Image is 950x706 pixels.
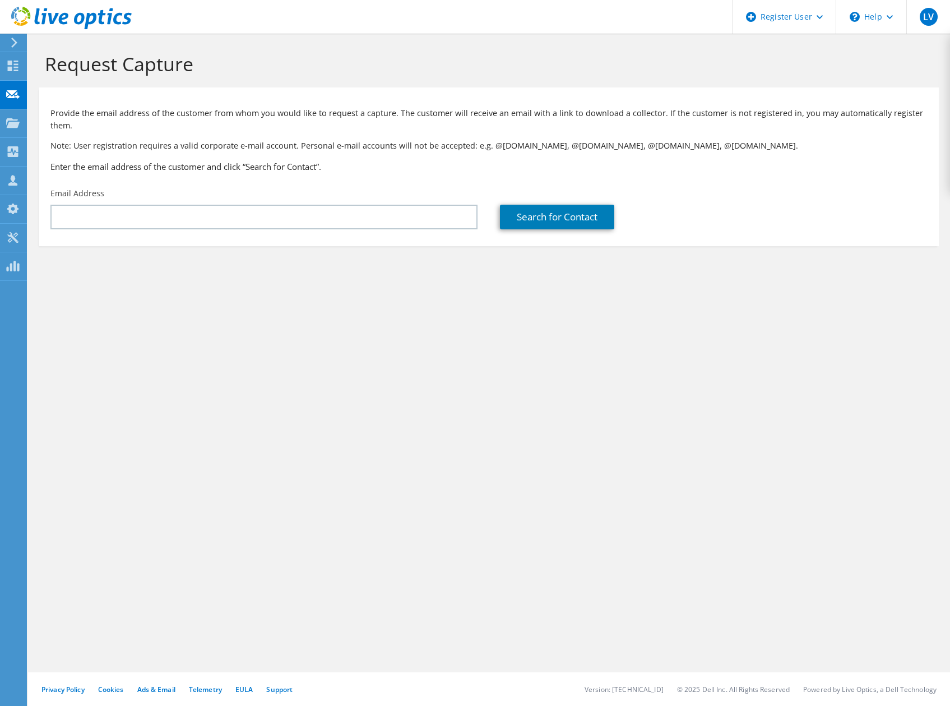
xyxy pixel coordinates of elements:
[50,140,928,152] p: Note: User registration requires a valid corporate e-mail account. Personal e-mail accounts will ...
[98,685,124,694] a: Cookies
[920,8,938,26] span: LV
[803,685,937,694] li: Powered by Live Optics, a Dell Technology
[266,685,293,694] a: Support
[50,188,104,199] label: Email Address
[235,685,253,694] a: EULA
[189,685,222,694] a: Telemetry
[137,685,175,694] a: Ads & Email
[585,685,664,694] li: Version: [TECHNICAL_ID]
[500,205,614,229] a: Search for Contact
[45,52,928,76] h1: Request Capture
[50,107,928,132] p: Provide the email address of the customer from whom you would like to request a capture. The cust...
[677,685,790,694] li: © 2025 Dell Inc. All Rights Reserved
[41,685,85,694] a: Privacy Policy
[850,12,860,22] svg: \n
[50,160,928,173] h3: Enter the email address of the customer and click “Search for Contact”.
